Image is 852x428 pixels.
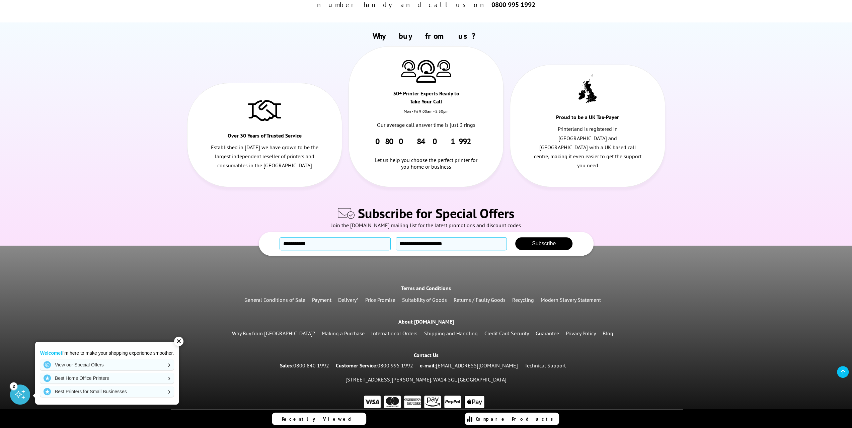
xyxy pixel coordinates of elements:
[444,396,461,409] img: PayPal
[174,337,183,346] div: ✕
[436,362,518,369] a: [EMAIL_ADDRESS][DOMAIN_NAME]
[603,330,613,337] a: Blog
[282,416,358,422] span: Recently Viewed
[336,361,413,370] p: Customer Service:
[338,296,359,303] a: Delivery*
[424,330,478,337] a: Shipping and Handling
[10,382,17,390] div: 2
[349,109,503,120] div: Mon - Fri 9:00am - 5.30pm
[436,60,451,77] img: Printer Experts
[322,330,365,337] a: Making a Purchase
[416,60,436,83] img: Printer Experts
[226,132,303,143] div: Over 30 Years of Trusted Service
[377,362,413,369] a: 0800 995 1992
[420,361,518,370] p: e-mail:
[566,330,596,337] a: Privacy Policy
[534,124,642,170] p: Printerland is registered in [GEOGRAPHIC_DATA] and [GEOGRAPHIC_DATA] with a UK based call centre,...
[364,396,381,409] img: VISA
[532,241,556,246] span: Subscribe
[3,222,849,232] div: Join the [DOMAIN_NAME] mailing list for the latest promotions and discount codes
[384,396,401,409] img: Master Card
[365,296,395,303] a: Price Promise
[476,416,557,422] span: Compare Products
[280,361,329,370] p: Sales:
[372,147,480,170] div: Let us help you choose the perfect printer for you home or business
[40,373,174,383] a: Best Home Office Printers
[358,204,515,222] span: Subscribe for Special Offers
[232,330,315,337] a: Why Buy from [GEOGRAPHIC_DATA]?
[244,296,305,303] a: General Conditions of Sale
[272,413,366,425] a: Recently Viewed
[512,296,534,303] a: Recycling
[248,97,281,123] img: Trusted Service
[387,89,465,109] div: 30+ Printer Experts Ready to Take Your Call
[491,0,535,9] b: 0800 995 1992
[424,396,441,409] img: pay by amazon
[40,350,174,356] p: I'm here to make your shopping experience smoother.
[536,330,559,337] a: Guarantee
[40,350,62,356] strong: Welcome!
[372,120,480,130] p: Our average call answer time is just 3 rings
[375,136,477,147] a: 0800 840 1992
[465,413,559,425] a: Compare Products
[293,362,329,369] a: 0800 840 1992
[211,143,319,170] p: Established in [DATE] we have grown to be the largest independent reseller of printers and consum...
[549,113,626,124] div: Proud to be a UK Tax-Payer
[484,330,529,337] a: Credit Card Security
[402,296,447,303] a: Suitability of Goods
[371,330,417,337] a: International Orders
[40,359,174,370] a: View our Special Offers
[401,60,416,77] img: Printer Experts
[464,396,485,409] img: Apple Pay
[578,74,597,105] img: UK tax payer
[515,237,572,250] button: Subscribe
[541,296,601,303] a: Modern Slavery Statement
[184,31,668,41] h2: Why buy from us?
[454,296,506,303] a: Returns / Faulty Goods
[312,296,331,303] a: Payment
[404,396,421,409] img: AMEX
[40,386,174,397] a: Best Printers for Small Businesses
[525,362,566,369] a: Technical Support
